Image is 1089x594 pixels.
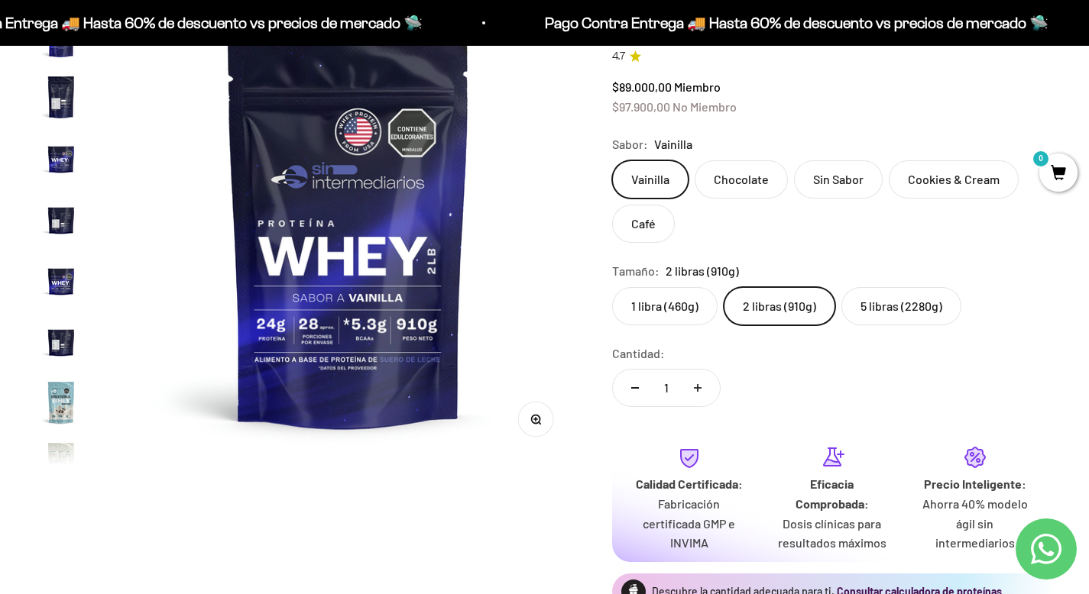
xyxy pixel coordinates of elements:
img: Proteína Whey [37,439,86,488]
p: Fabricación certificada GMP e INVIMA [630,494,749,553]
p: Pago Contra Entrega 🚚 Hasta 60% de descuento vs precios de mercado 🛸 [545,11,1048,35]
button: Ir al artículo 9 [37,73,86,126]
img: Proteína Whey [37,256,86,305]
button: Ir al artículo 10 [37,134,86,187]
span: 4.7 [612,48,625,65]
img: Proteína Whey [37,317,86,366]
mark: 0 [1032,150,1050,168]
label: Cantidad: [612,344,665,363]
button: Reducir cantidad [613,370,657,406]
img: Proteína Whey [37,195,86,244]
button: Ir al artículo 12 [37,256,86,309]
img: Proteína Whey [122,7,575,460]
span: Vainilla [654,134,692,154]
p: Ahorra 40% modelo ágil sin intermediarios [916,494,1034,553]
span: $97.900,00 [612,99,670,114]
a: 4.74.7 de 5.0 estrellas [612,48,1052,65]
strong: Precio Inteligente: [924,476,1026,491]
span: $89.000,00 [612,79,672,94]
button: Aumentar cantidad [676,370,720,406]
img: Proteína Whey [37,134,86,182]
p: Dosis clínicas para resultados máximos [773,514,891,553]
button: Ir al artículo 14 [37,378,86,431]
img: Proteína Whey [37,73,86,121]
button: Ir al artículo 13 [37,317,86,370]
a: 0 [1039,166,1078,182]
span: No Miembro [673,99,737,114]
strong: Calidad Certificada: [636,476,743,491]
button: Ir al artículo 15 [37,439,86,492]
button: Ir al artículo 11 [37,195,86,248]
strong: Eficacia Comprobada: [796,476,869,511]
legend: Tamaño: [612,261,660,281]
legend: Sabor: [612,134,648,154]
span: 2 libras (910g) [666,261,739,281]
img: Proteína Whey [37,378,86,427]
span: Miembro [674,79,721,94]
